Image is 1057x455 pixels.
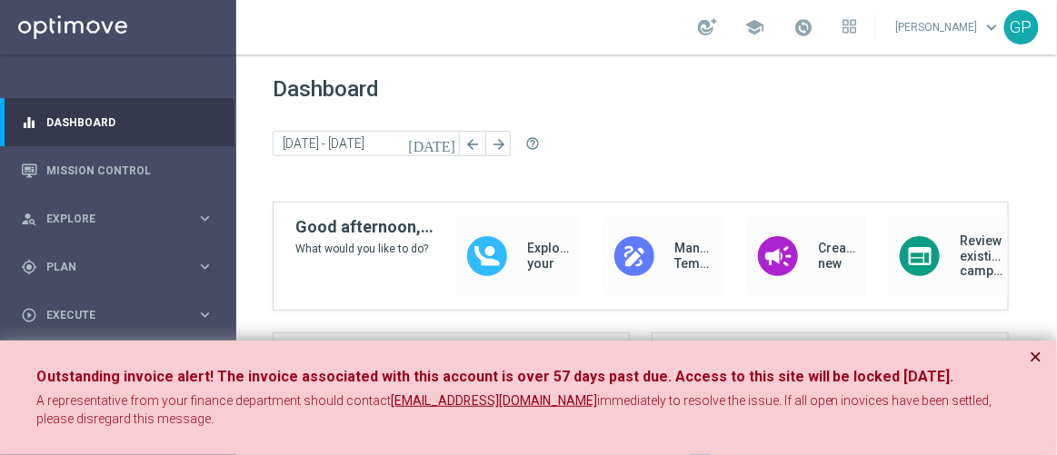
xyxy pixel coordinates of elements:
i: gps_fixed [21,259,37,275]
i: keyboard_arrow_right [196,258,214,275]
i: equalizer [21,114,37,131]
span: keyboard_arrow_down [982,17,1002,37]
button: person_search Explore keyboard_arrow_right [20,212,214,226]
button: Close [1030,346,1042,368]
span: school [744,17,764,37]
div: Dashboard [21,98,214,146]
strong: Outstanding invoice alert! The invoice associated with this account is over 57 days past due. Acc... [36,368,954,385]
span: Plan [46,262,196,272]
a: Dashboard [46,98,214,146]
a: [EMAIL_ADDRESS][DOMAIN_NAME] [391,392,597,410]
i: person_search [21,211,37,227]
div: Plan [21,259,196,275]
a: [PERSON_NAME]keyboard_arrow_down [894,14,1004,41]
div: Execute [21,307,196,323]
div: Explore [21,211,196,227]
button: play_circle_outline Execute keyboard_arrow_right [20,308,214,322]
span: A representative from your finance department should contact [36,393,391,408]
i: play_circle_outline [21,307,37,323]
button: equalizer Dashboard [20,115,214,130]
button: gps_fixed Plan keyboard_arrow_right [20,260,214,274]
span: Explore [46,213,196,224]
div: GP [1004,10,1039,45]
div: Mission Control [21,146,214,194]
span: Execute [46,310,196,321]
a: Mission Control [46,146,214,194]
i: keyboard_arrow_right [196,306,214,323]
i: keyboard_arrow_right [196,210,214,227]
button: Mission Control [20,163,214,178]
span: immediately to resolve the issue. If all open inovices have been settled, please disregard this m... [36,393,995,426]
